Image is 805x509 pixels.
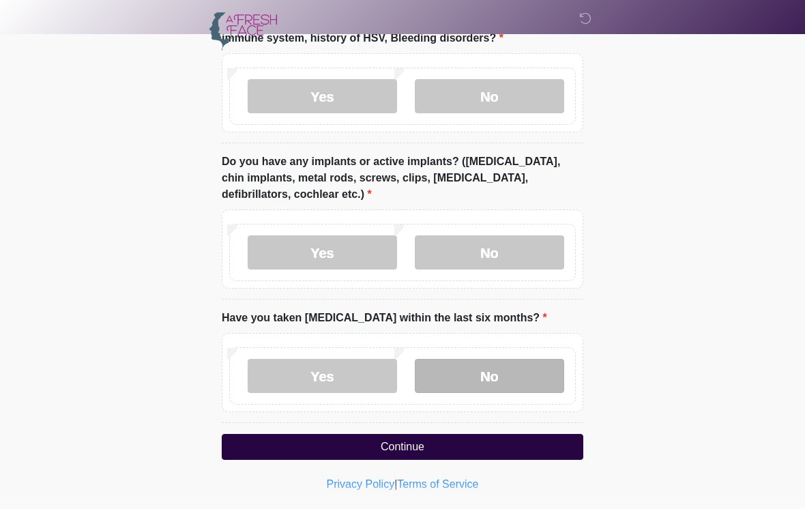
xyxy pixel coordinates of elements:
label: Do you have any implants or active implants? ([MEDICAL_DATA], chin implants, metal rods, screws, ... [222,154,583,203]
label: Yes [248,235,397,270]
label: No [415,359,564,393]
label: Yes [248,79,397,113]
a: Terms of Service [397,478,478,490]
label: No [415,79,564,113]
label: Have you taken [MEDICAL_DATA] within the last six months? [222,310,547,326]
img: A Fresh Face Aesthetics Inc Logo [208,10,278,52]
a: Privacy Policy [327,478,395,490]
label: Yes [248,359,397,393]
label: No [415,235,564,270]
button: Continue [222,434,583,460]
a: | [394,478,397,490]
